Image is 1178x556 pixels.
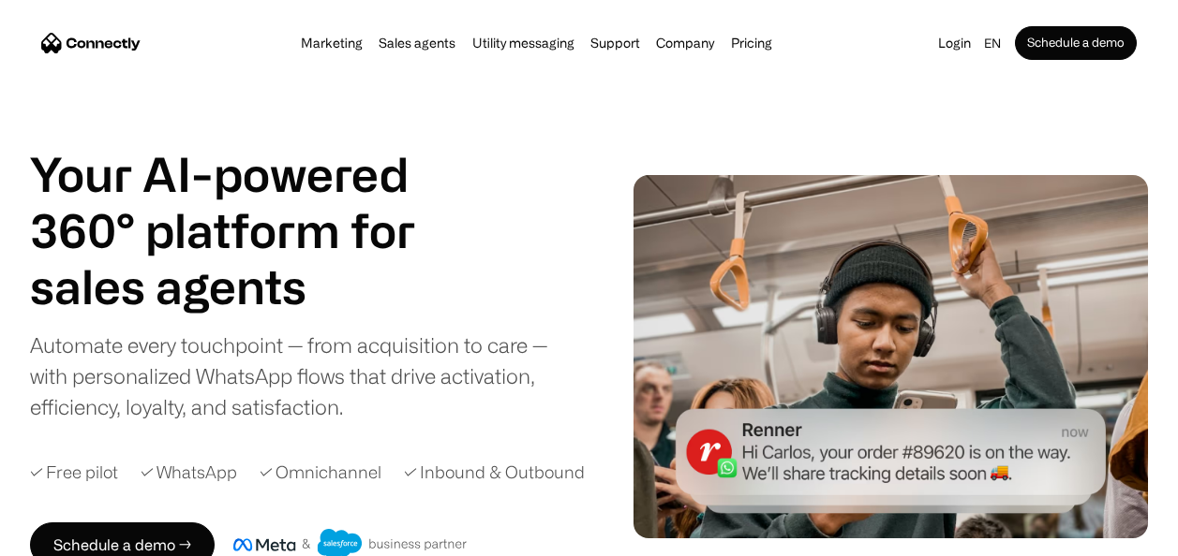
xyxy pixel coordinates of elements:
ul: Language list [37,523,112,549]
a: Schedule a demo [1015,26,1137,60]
a: Sales agents [373,36,461,51]
a: Pricing [725,36,778,51]
div: ✓ WhatsApp [141,460,237,485]
div: ✓ Omnichannel [260,460,381,485]
div: 1 of 4 [30,258,461,315]
h1: sales agents [30,258,461,315]
h1: Your AI-powered 360° platform for [30,146,461,258]
a: Support [585,36,646,51]
a: home [41,29,141,57]
aside: Language selected: English [19,521,112,549]
div: Automate every touchpoint — from acquisition to care — with personalized WhatsApp flows that driv... [30,329,582,422]
div: carousel [30,258,461,315]
div: Company [656,30,714,56]
a: Login [932,30,977,56]
div: Company [650,30,720,56]
div: ✓ Free pilot [30,460,118,485]
div: en [977,30,1015,56]
a: Utility messaging [467,36,580,51]
div: en [984,30,1001,56]
div: ✓ Inbound & Outbound [404,460,585,485]
a: Marketing [295,36,368,51]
